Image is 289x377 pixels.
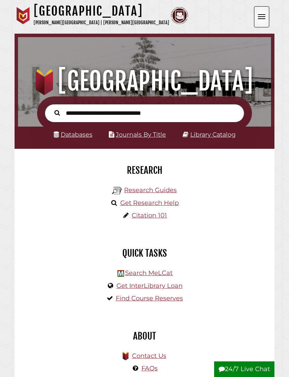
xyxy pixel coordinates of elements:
a: Citation 101 [132,212,167,219]
img: Hekman Library Logo [112,186,122,196]
h2: Quick Tasks [20,247,269,259]
a: Contact Us [132,352,166,360]
h2: About [20,330,269,342]
a: Journals By Title [116,131,166,138]
button: Search [51,108,63,117]
a: Research Guides [124,186,177,194]
a: Search MeLCat [125,269,173,277]
button: Open the menu [254,6,269,27]
img: Calvin University [15,7,32,24]
i: Search [54,110,60,116]
a: FAQs [141,365,158,372]
h1: [GEOGRAPHIC_DATA] [23,66,267,96]
a: Find Course Reserves [116,294,183,302]
img: Calvin Theological Seminary [171,7,188,24]
a: Get Research Help [120,199,179,207]
h2: Research [20,164,269,176]
img: Hekman Library Logo [117,270,124,277]
a: Databases [54,131,93,138]
p: [PERSON_NAME][GEOGRAPHIC_DATA] | [PERSON_NAME][GEOGRAPHIC_DATA] [34,19,169,27]
h1: [GEOGRAPHIC_DATA] [34,3,169,19]
a: Library Catalog [190,131,236,138]
a: Get InterLibrary Loan [116,282,183,290]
